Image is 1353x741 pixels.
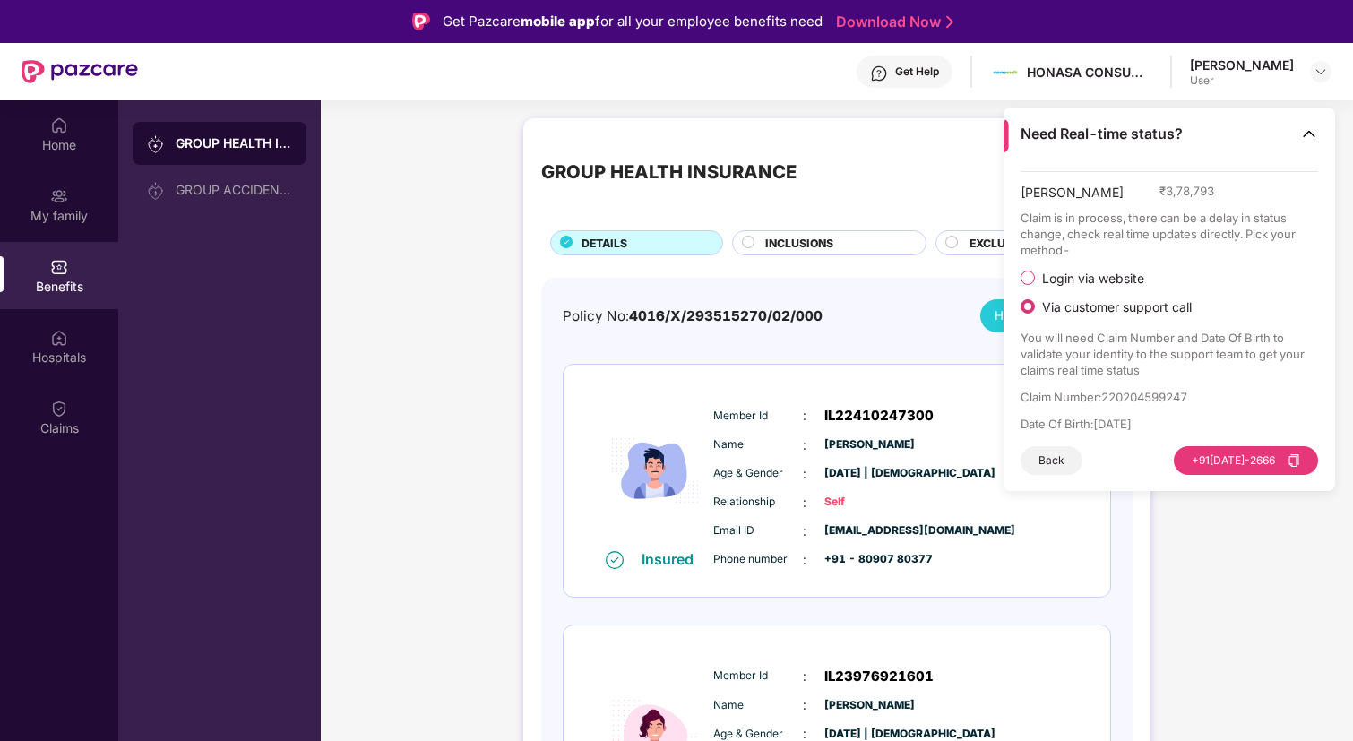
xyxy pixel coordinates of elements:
span: Via customer support call [1035,299,1199,315]
span: : [803,464,806,484]
img: Logo [412,13,430,30]
span: : [803,406,806,426]
img: svg+xml;base64,PHN2ZyBpZD0iQ2xhaW0iIHhtbG5zPSJodHRwOi8vd3d3LnczLm9yZy8yMDAwL3N2ZyIgd2lkdGg9IjIwIi... [50,400,68,418]
span: Member Id [713,408,803,425]
span: : [803,667,806,686]
img: svg+xml;base64,PHN2ZyBpZD0iRHJvcGRvd24tMzJ4MzIiIHhtbG5zPSJodHRwOi8vd3d3LnczLm9yZy8yMDAwL3N2ZyIgd2... [1314,65,1328,79]
span: copy [1288,454,1300,467]
button: Back [1021,446,1082,475]
img: Mamaearth%20Logo.jpg [993,59,1019,85]
span: Email ID [713,522,803,539]
div: HONASA CONSUMER LIMITED [1027,64,1152,81]
a: Download Now [836,13,948,31]
div: GROUP HEALTH INSURANCE [541,158,797,186]
img: svg+xml;base64,PHN2ZyB3aWR0aD0iMjAiIGhlaWdodD0iMjAiIHZpZXdCb3g9IjAgMCAyMCAyMCIgZmlsbD0ibm9uZSIgeG... [147,135,165,153]
div: User [1190,73,1294,88]
span: [PERSON_NAME] [824,436,914,453]
span: +91 - 80907 80377 [824,551,914,568]
span: Member Id [713,668,803,685]
span: EXCLUSIONS [970,235,1039,252]
span: [EMAIL_ADDRESS][DOMAIN_NAME] [824,522,914,539]
span: : [803,493,806,513]
span: 4016/X/293515270/02/000 [629,307,823,324]
p: Claim Number : 220204599247 [1021,389,1319,405]
span: : [803,695,806,715]
span: Age & Gender [713,465,803,482]
div: Insured [642,550,704,568]
span: Self [824,494,914,511]
div: [PERSON_NAME] [1190,56,1294,73]
span: Name [713,436,803,453]
span: ₹ 3,78,793 [1159,183,1214,199]
span: IL23976921601 [824,666,934,687]
img: New Pazcare Logo [22,60,138,83]
p: Claim is in process, there can be a delay in status change, check real time updates directly. Pic... [1021,210,1319,258]
span: : [803,435,806,455]
span: [PERSON_NAME] [1021,183,1124,210]
span: Login via website [1035,271,1151,287]
p: You will need Claim Number and Date Of Birth to validate your identity to the support team to get... [1021,330,1319,378]
span: Need Real-time status? [1021,125,1183,143]
span: Relationship [713,494,803,511]
span: DETAILS [582,235,627,252]
div: GROUP ACCIDENTAL INSURANCE [176,183,292,197]
img: icon [601,392,709,549]
span: IL22410247300 [824,405,934,427]
p: Date Of Birth : [DATE] [1021,416,1319,432]
strong: mobile app [521,13,595,30]
div: Get Help [895,65,939,79]
span: INCLUSIONS [765,235,833,252]
div: Get Pazcare for all your employee benefits need [443,11,823,32]
span: [DATE] | [DEMOGRAPHIC_DATA] [824,465,914,482]
span: Name [713,697,803,714]
img: svg+xml;base64,PHN2ZyB3aWR0aD0iMjAiIGhlaWdodD0iMjAiIHZpZXdCb3g9IjAgMCAyMCAyMCIgZmlsbD0ibm9uZSIgeG... [50,187,68,205]
span: : [803,521,806,541]
span: Phone number [713,551,803,568]
img: svg+xml;base64,PHN2ZyBpZD0iSGVscC0zMngzMiIgeG1sbnM9Imh0dHA6Ly93d3cudzMub3JnLzIwMDAvc3ZnIiB3aWR0aD... [870,65,888,82]
button: +91[DATE]-2666copy [1174,446,1318,475]
img: Toggle Icon [1300,125,1318,142]
img: Stroke [946,13,953,31]
span: [PERSON_NAME] [824,697,914,714]
img: svg+xml;base64,PHN2ZyB4bWxucz0iaHR0cDovL3d3dy53My5vcmcvMjAwMC9zdmciIHdpZHRoPSIxNiIgaGVpZ2h0PSIxNi... [606,551,624,569]
span: Health Card [995,306,1061,325]
img: svg+xml;base64,PHN2ZyBpZD0iQmVuZWZpdHMiIHhtbG5zPSJodHRwOi8vd3d3LnczLm9yZy8yMDAwL3N2ZyIgd2lkdGg9Ij... [50,258,68,276]
span: : [803,550,806,570]
img: svg+xml;base64,PHN2ZyB3aWR0aD0iMjAiIGhlaWdodD0iMjAiIHZpZXdCb3g9IjAgMCAyMCAyMCIgZmlsbD0ibm9uZSIgeG... [147,182,165,200]
img: svg+xml;base64,PHN2ZyBpZD0iSG9tZSIgeG1sbnM9Imh0dHA6Ly93d3cudzMub3JnLzIwMDAvc3ZnIiB3aWR0aD0iMjAiIG... [50,116,68,134]
div: GROUP HEALTH INSURANCE [176,134,292,152]
img: svg+xml;base64,PHN2ZyBpZD0iSG9zcGl0YWxzIiB4bWxucz0iaHR0cDovL3d3dy53My5vcmcvMjAwMC9zdmciIHdpZHRoPS... [50,329,68,347]
button: Health Card [980,299,1111,332]
div: Policy No: [563,306,823,327]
